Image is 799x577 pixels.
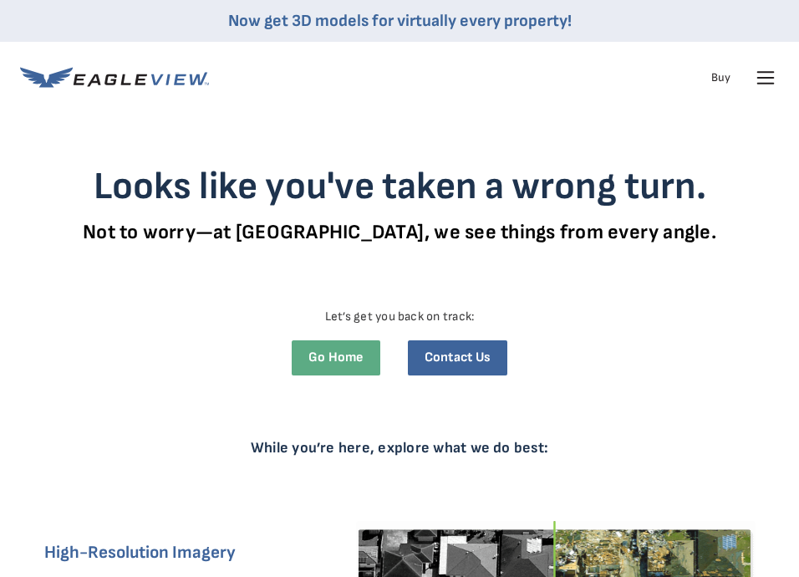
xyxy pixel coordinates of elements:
p: Not to worry—at [GEOGRAPHIC_DATA], we see things from every angle. [13,222,786,243]
a: Contact Us [408,340,507,375]
p: While you’re here, explore what we do best: [25,438,774,458]
h3: Looks like you've taken a wrong turn. [13,164,786,210]
h6: High-Resolution Imagery [44,539,318,567]
a: Go Home [292,340,380,375]
p: Let’s get you back on track: [25,305,774,328]
a: Now get 3D models for virtually every property! [228,11,572,31]
a: Buy [711,67,730,88]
